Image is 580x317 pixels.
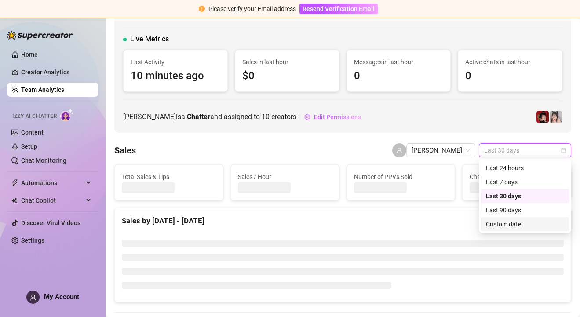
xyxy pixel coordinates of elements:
[486,163,564,173] div: Last 24 hours
[486,191,564,201] div: Last 30 days
[550,111,562,123] img: Ani
[21,237,44,244] a: Settings
[536,111,549,123] img: Miss
[481,175,569,189] div: Last 7 days
[21,143,37,150] a: Setup
[30,294,36,301] span: user
[470,172,564,182] span: Chats with sales
[122,215,564,227] div: Sales by [DATE] - [DATE]
[131,68,220,84] span: 10 minutes ago
[242,68,332,84] span: $0
[481,189,569,203] div: Last 30 days
[412,144,470,157] span: Isabelle
[11,179,18,186] span: thunderbolt
[11,197,17,204] img: Chat Copilot
[481,161,569,175] div: Last 24 hours
[304,110,361,124] button: Edit Permissions
[396,147,402,153] span: user
[354,68,444,84] span: 0
[21,219,80,226] a: Discover Viral Videos
[314,113,361,120] span: Edit Permissions
[187,113,210,121] b: Chatter
[354,172,448,182] span: Number of PPVs Sold
[242,57,332,67] span: Sales in last hour
[21,157,66,164] a: Chat Monitoring
[122,172,216,182] span: Total Sales & Tips
[465,68,555,84] span: 0
[303,5,375,12] span: Resend Verification Email
[130,34,169,44] span: Live Metrics
[304,114,310,120] span: setting
[561,148,566,153] span: calendar
[21,176,84,190] span: Automations
[208,4,296,14] div: Please verify your Email address
[131,57,220,67] span: Last Activity
[199,6,205,12] span: exclamation-circle
[481,217,569,231] div: Custom date
[21,86,64,93] a: Team Analytics
[484,144,566,157] span: Last 30 days
[7,31,73,40] img: logo-BBDzfeDw.svg
[238,172,332,182] span: Sales / Hour
[21,129,44,136] a: Content
[44,293,79,301] span: My Account
[486,177,564,187] div: Last 7 days
[299,4,378,14] button: Resend Verification Email
[21,65,91,79] a: Creator Analytics
[114,144,136,157] h4: Sales
[262,113,270,121] span: 10
[486,205,564,215] div: Last 90 days
[465,57,555,67] span: Active chats in last hour
[354,57,444,67] span: Messages in last hour
[481,203,569,217] div: Last 90 days
[21,193,84,208] span: Chat Copilot
[123,111,296,122] span: [PERSON_NAME] is a and assigned to creators
[486,219,564,229] div: Custom date
[12,112,57,120] span: Izzy AI Chatter
[21,51,38,58] a: Home
[60,109,74,121] img: AI Chatter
